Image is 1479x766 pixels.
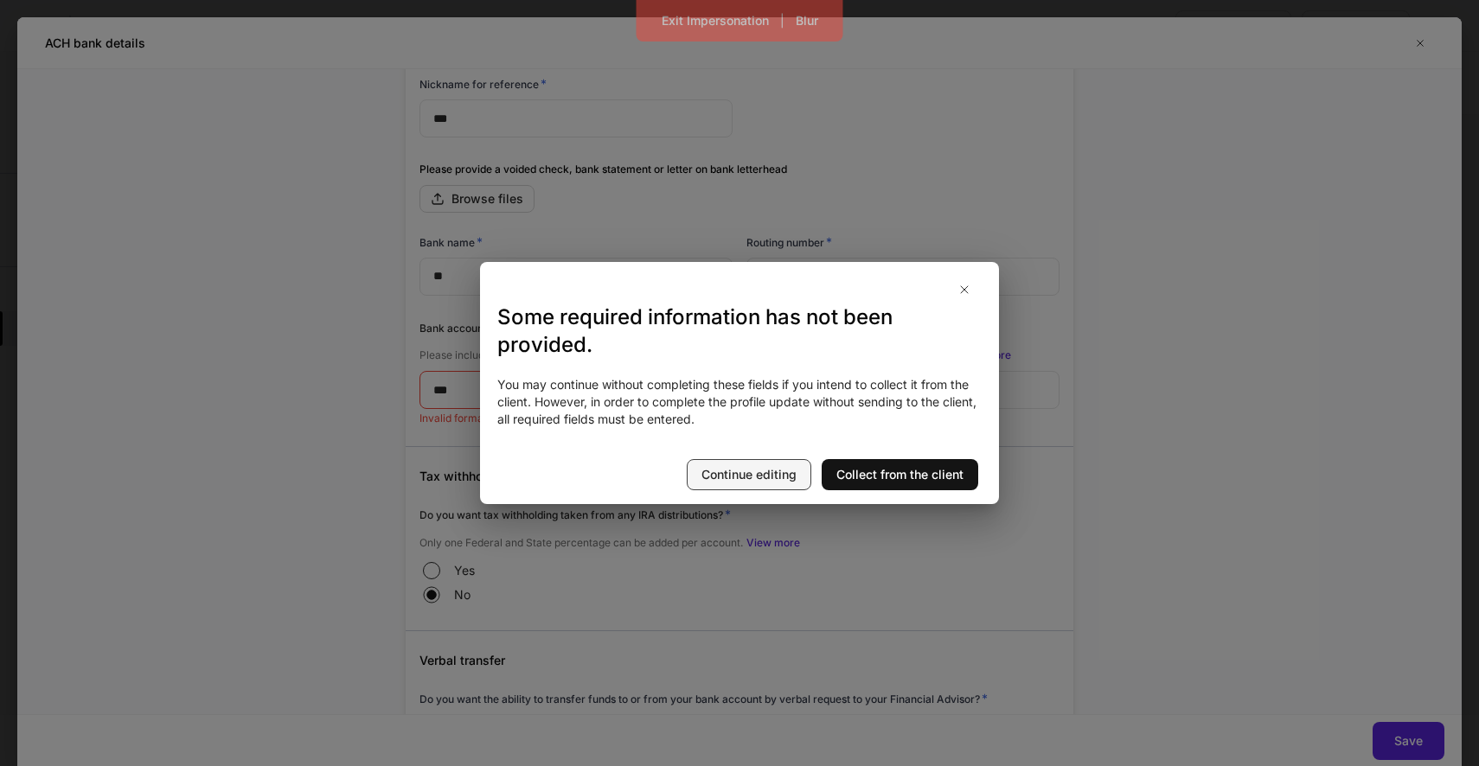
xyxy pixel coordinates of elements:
[836,466,964,483] div: Collect from the client
[497,303,982,359] h3: Some required information has not been provided.
[687,459,811,490] button: Continue editing
[497,376,982,428] div: You may continue without completing these fields if you intend to collect it from the client. How...
[822,459,978,490] button: Collect from the client
[662,12,769,29] div: Exit Impersonation
[796,12,818,29] div: Blur
[701,466,797,483] div: Continue editing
